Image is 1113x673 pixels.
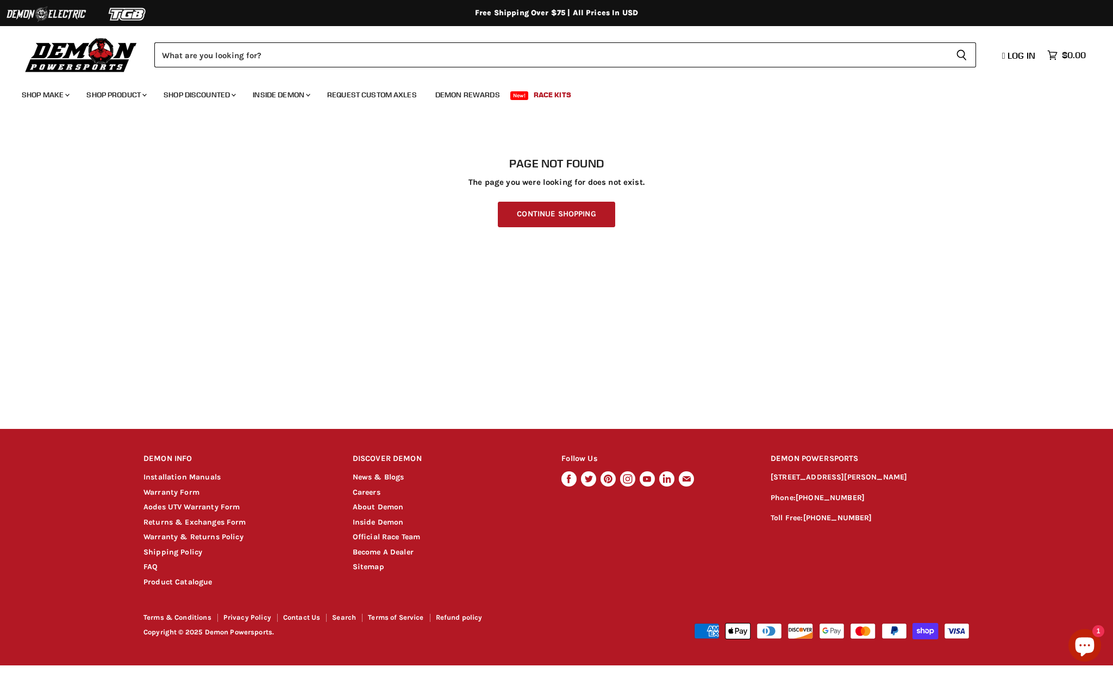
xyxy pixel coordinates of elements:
[143,488,199,497] a: Warranty Form
[353,446,541,472] h2: DISCOVER DEMON
[143,613,211,621] a: Terms & Conditions
[319,84,425,106] a: Request Custom Axles
[427,84,508,106] a: Demon Rewards
[947,42,976,67] button: Search
[526,84,579,106] a: Race Kits
[353,488,380,497] a: Careers
[87,4,168,24] img: TGB Logo 2
[143,178,970,187] p: The page you were looking for does not exist.
[1008,50,1035,61] span: Log in
[353,532,421,541] a: Official Race Team
[143,502,240,512] a: Aodes UTV Warranty Form
[143,532,243,541] a: Warranty & Returns Policy
[353,502,404,512] a: About Demon
[14,79,1083,106] ul: Main menu
[154,42,947,67] input: Search
[332,613,356,621] a: Search
[245,84,317,106] a: Inside Demon
[1065,629,1104,664] inbox-online-store-chat: Shopify online store chat
[143,472,221,482] a: Installation Manuals
[78,84,153,106] a: Shop Product
[143,614,558,625] nav: Footer
[353,518,404,527] a: Inside Demon
[143,518,246,527] a: Returns & Exchanges Form
[510,91,529,100] span: New!
[771,446,970,472] h2: DEMON POWERSPORTS
[561,446,750,472] h2: Follow Us
[1062,50,1086,60] span: $0.00
[771,492,970,504] p: Phone:
[22,35,141,74] img: Demon Powersports
[436,613,483,621] a: Refund policy
[5,4,87,24] img: Demon Electric Logo 2
[122,8,991,18] div: Free Shipping Over $75 | All Prices In USD
[143,577,212,587] a: Product Catalogue
[143,547,202,557] a: Shipping Policy
[353,547,414,557] a: Become A Dealer
[154,42,976,67] form: Product
[796,493,865,502] a: [PHONE_NUMBER]
[353,562,384,571] a: Sitemap
[803,513,872,522] a: [PHONE_NUMBER]
[155,84,242,106] a: Shop Discounted
[223,613,271,621] a: Privacy Policy
[143,628,558,637] p: Copyright © 2025 Demon Powersports.
[498,202,615,227] a: Continue Shopping
[14,84,76,106] a: Shop Make
[771,471,970,484] p: [STREET_ADDRESS][PERSON_NAME]
[1042,47,1091,63] a: $0.00
[997,51,1042,60] a: Log in
[283,613,321,621] a: Contact Us
[353,472,404,482] a: News & Blogs
[143,446,332,472] h2: DEMON INFO
[143,562,158,571] a: FAQ
[771,512,970,525] p: Toll Free:
[368,613,423,621] a: Terms of Service
[143,157,970,170] h1: Page not found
